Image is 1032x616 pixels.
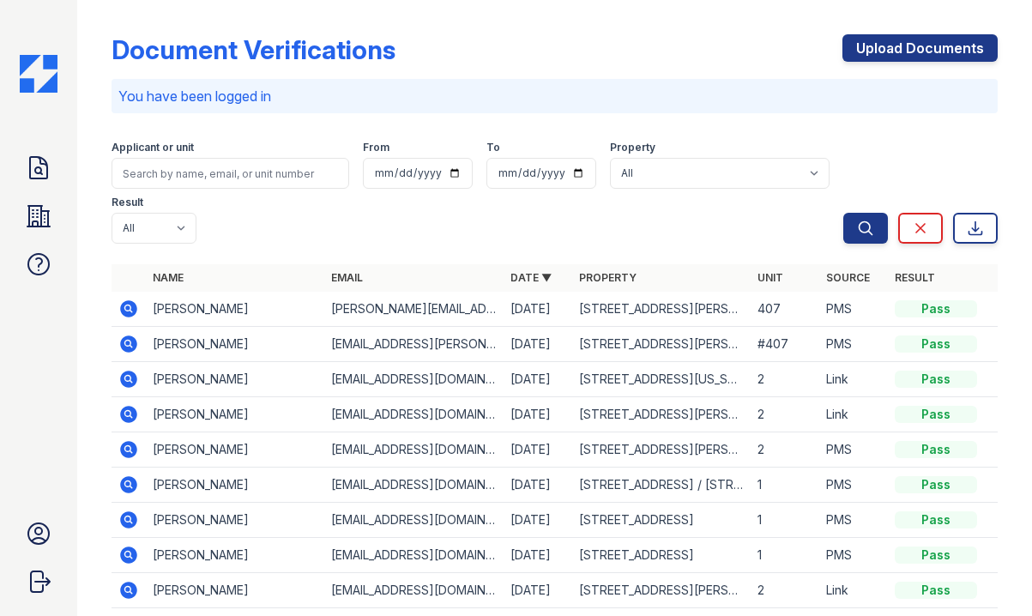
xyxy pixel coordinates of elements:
[819,538,888,573] td: PMS
[842,34,998,62] a: Upload Documents
[146,573,324,608] td: [PERSON_NAME]
[572,432,751,468] td: [STREET_ADDRESS][PERSON_NAME]
[504,292,572,327] td: [DATE]
[504,503,572,538] td: [DATE]
[504,327,572,362] td: [DATE]
[504,432,572,468] td: [DATE]
[510,271,552,284] a: Date ▼
[363,141,389,154] label: From
[819,573,888,608] td: Link
[331,271,363,284] a: Email
[146,327,324,362] td: [PERSON_NAME]
[324,573,503,608] td: [EMAIL_ADDRESS][DOMAIN_NAME]
[819,503,888,538] td: PMS
[751,538,819,573] td: 1
[112,158,349,189] input: Search by name, email, or unit number
[579,271,637,284] a: Property
[112,141,194,154] label: Applicant or unit
[895,300,977,317] div: Pass
[324,397,503,432] td: [EMAIL_ADDRESS][DOMAIN_NAME]
[572,503,751,538] td: [STREET_ADDRESS]
[819,327,888,362] td: PMS
[751,468,819,503] td: 1
[751,362,819,397] td: 2
[20,55,57,93] img: CE_Icon_Blue-c292c112584629df590d857e76928e9f676e5b41ef8f769ba2f05ee15b207248.png
[324,432,503,468] td: [EMAIL_ADDRESS][DOMAIN_NAME]
[819,362,888,397] td: Link
[572,327,751,362] td: [STREET_ADDRESS][PERSON_NAME]
[895,371,977,388] div: Pass
[819,397,888,432] td: Link
[572,292,751,327] td: [STREET_ADDRESS][PERSON_NAME]
[819,432,888,468] td: PMS
[486,141,500,154] label: To
[324,503,503,538] td: [EMAIL_ADDRESS][DOMAIN_NAME]
[112,34,395,65] div: Document Verifications
[826,271,870,284] a: Source
[610,141,655,154] label: Property
[572,573,751,608] td: [STREET_ADDRESS][PERSON_NAME]
[504,397,572,432] td: [DATE]
[751,432,819,468] td: 2
[819,468,888,503] td: PMS
[895,406,977,423] div: Pass
[146,468,324,503] td: [PERSON_NAME]
[146,538,324,573] td: [PERSON_NAME]
[324,327,503,362] td: [EMAIL_ADDRESS][PERSON_NAME][DOMAIN_NAME]
[324,292,503,327] td: [PERSON_NAME][EMAIL_ADDRESS][PERSON_NAME][DOMAIN_NAME]
[112,196,143,209] label: Result
[504,468,572,503] td: [DATE]
[146,503,324,538] td: [PERSON_NAME]
[324,362,503,397] td: [EMAIL_ADDRESS][DOMAIN_NAME]
[504,573,572,608] td: [DATE]
[751,503,819,538] td: 1
[895,476,977,493] div: Pass
[751,327,819,362] td: #407
[118,86,991,106] p: You have been logged in
[324,468,503,503] td: [EMAIL_ADDRESS][DOMAIN_NAME]
[895,335,977,353] div: Pass
[757,271,783,284] a: Unit
[819,292,888,327] td: PMS
[751,573,819,608] td: 2
[572,362,751,397] td: [STREET_ADDRESS][US_STATE]
[572,538,751,573] td: [STREET_ADDRESS]
[324,538,503,573] td: [EMAIL_ADDRESS][DOMAIN_NAME]
[153,271,184,284] a: Name
[895,271,935,284] a: Result
[895,511,977,528] div: Pass
[572,468,751,503] td: [STREET_ADDRESS] / [STREET_ADDRESS][PERSON_NAME]
[895,547,977,564] div: Pass
[504,538,572,573] td: [DATE]
[895,441,977,458] div: Pass
[146,292,324,327] td: [PERSON_NAME]
[146,397,324,432] td: [PERSON_NAME]
[751,397,819,432] td: 2
[751,292,819,327] td: 407
[895,582,977,599] div: Pass
[146,432,324,468] td: [PERSON_NAME]
[572,397,751,432] td: [STREET_ADDRESS][PERSON_NAME]
[504,362,572,397] td: [DATE]
[146,362,324,397] td: [PERSON_NAME]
